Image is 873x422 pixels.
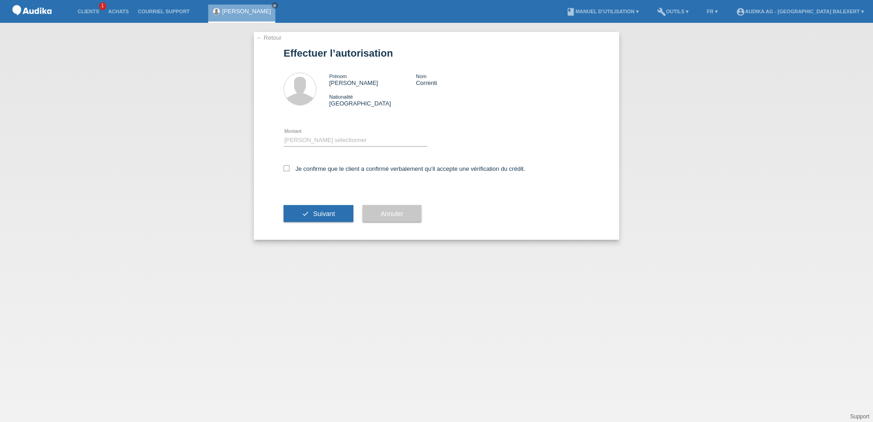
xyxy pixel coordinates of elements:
i: book [566,7,575,16]
div: Correnti [416,73,503,86]
button: check Suivant [284,205,353,222]
a: Support [850,413,869,420]
i: check [302,210,309,217]
a: Clients [73,9,104,14]
a: Courriel Support [133,9,194,14]
a: account_circleAudika AG - [GEOGRAPHIC_DATA] Balexert ▾ [731,9,868,14]
span: Suivant [313,210,335,217]
a: POS — MF Group [9,18,55,25]
div: [PERSON_NAME] [329,73,416,86]
a: ← Retour [256,34,282,41]
a: close [272,2,278,9]
a: Achats [104,9,133,14]
h1: Effectuer l’autorisation [284,47,589,59]
span: Annuler [381,210,403,217]
a: FR ▾ [702,9,722,14]
a: [PERSON_NAME] [222,8,271,15]
i: close [273,3,277,8]
div: [GEOGRAPHIC_DATA] [329,93,416,107]
label: Je confirme que le client a confirmé verbalement qu'il accepte une vérification du crédit. [284,165,525,172]
a: buildOutils ▾ [652,9,693,14]
span: Nom [416,74,426,79]
i: account_circle [736,7,745,16]
span: 1 [99,2,106,10]
button: Annuler [363,205,421,222]
span: Nationalité [329,94,353,100]
i: build [657,7,666,16]
a: bookManuel d’utilisation ▾ [562,9,643,14]
span: Prénom [329,74,347,79]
